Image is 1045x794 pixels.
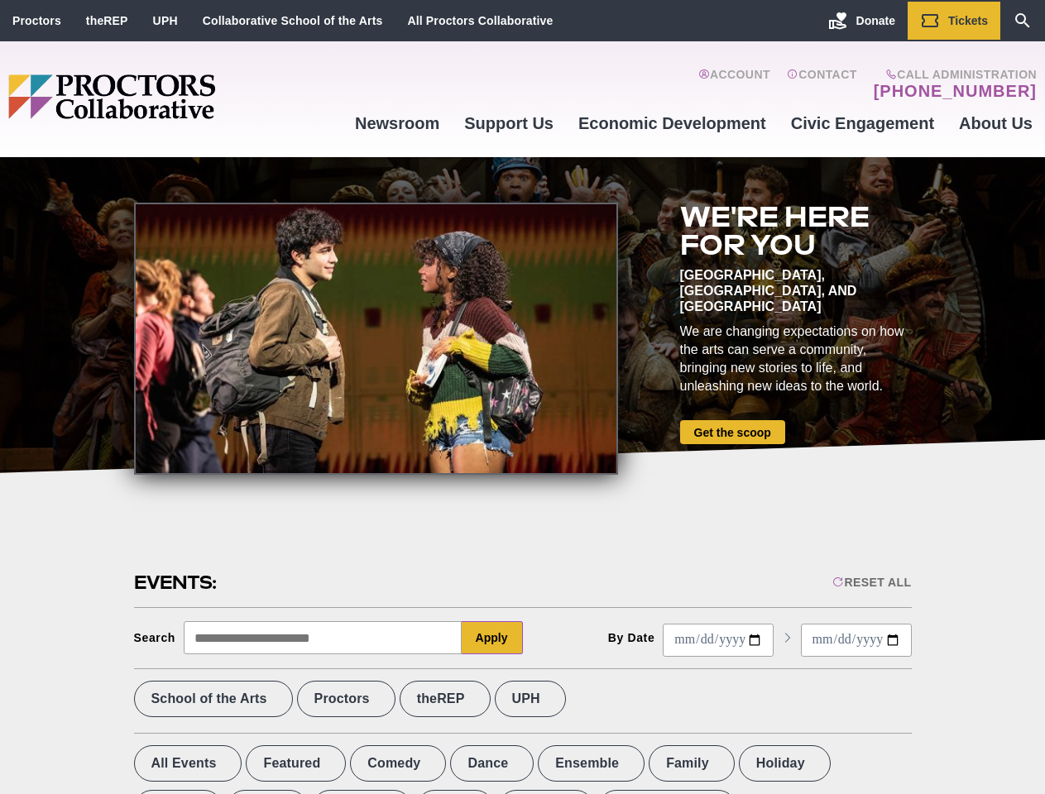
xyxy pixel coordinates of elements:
a: Collaborative School of the Arts [203,14,383,27]
a: Donate [816,2,908,40]
label: UPH [495,681,566,717]
div: [GEOGRAPHIC_DATA], [GEOGRAPHIC_DATA], and [GEOGRAPHIC_DATA] [680,267,912,314]
label: All Events [134,745,242,782]
a: Contact [787,68,857,101]
label: Comedy [350,745,446,782]
label: Proctors [297,681,395,717]
h2: We're here for you [680,203,912,259]
a: Tickets [908,2,1000,40]
span: Call Administration [869,68,1037,81]
a: Proctors [12,14,61,27]
label: Featured [246,745,346,782]
div: By Date [608,631,655,644]
a: Get the scoop [680,420,785,444]
span: Tickets [948,14,988,27]
span: Donate [856,14,895,27]
a: Civic Engagement [779,101,947,146]
a: Search [1000,2,1045,40]
div: Reset All [832,576,911,589]
label: Holiday [739,745,831,782]
div: We are changing expectations on how the arts can serve a community, bringing new stories to life,... [680,323,912,395]
label: Ensemble [538,745,645,782]
div: Search [134,631,176,644]
a: About Us [947,101,1045,146]
a: [PHONE_NUMBER] [874,81,1037,101]
a: theREP [86,14,128,27]
label: Dance [450,745,534,782]
label: Family [649,745,735,782]
a: Account [698,68,770,101]
button: Apply [462,621,523,654]
a: All Proctors Collaborative [407,14,553,27]
h2: Events: [134,570,219,595]
a: Economic Development [566,101,779,146]
label: School of the Arts [134,681,293,717]
label: theREP [400,681,491,717]
a: Newsroom [343,101,452,146]
a: Support Us [452,101,566,146]
img: Proctors logo [8,74,343,119]
a: UPH [153,14,178,27]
